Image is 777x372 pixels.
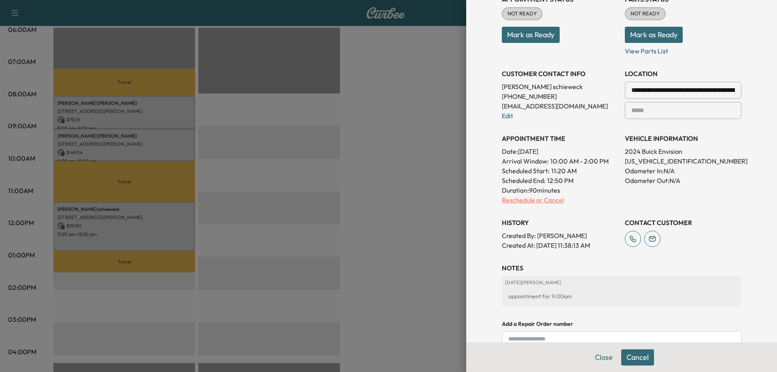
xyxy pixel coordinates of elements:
h4: Add a Repair Order number [502,320,741,328]
p: 11:20 AM [551,166,577,176]
div: appointment for 9:00am [505,289,738,304]
p: Scheduled Start: [502,166,550,176]
p: 2024 Buick Envision [625,147,741,156]
p: Odometer Out: N/A [625,176,741,185]
p: Arrival Window: [502,156,618,166]
button: Cancel [621,349,654,366]
p: Created By : [PERSON_NAME] [502,231,618,240]
h3: NOTES [502,263,741,273]
a: Edit [502,112,513,120]
p: [EMAIL_ADDRESS][DOMAIN_NAME] [502,101,618,111]
h3: VEHICLE INFORMATION [625,134,741,143]
p: Duration: 90 minutes [502,185,618,195]
p: [US_VEHICLE_IDENTIFICATION_NUMBER] [625,156,741,166]
h3: LOCATION [625,69,741,79]
h3: CONTACT CUSTOMER [625,218,741,227]
p: View Parts List [625,43,741,56]
p: [DATE] | [PERSON_NAME] [505,279,738,286]
p: Created At : [DATE] 11:38:13 AM [502,240,618,250]
button: Mark as Ready [502,27,560,43]
button: Close [590,349,618,366]
p: 12:50 PM [547,176,573,185]
h3: APPOINTMENT TIME [502,134,618,143]
span: NOT READY [503,10,542,18]
p: [PERSON_NAME] schieweck [502,82,618,91]
p: [PHONE_NUMBER] [502,91,618,101]
p: Reschedule or Cancel [502,195,618,205]
h3: History [502,218,618,227]
span: NOT READY [626,10,665,18]
p: Scheduled End: [502,176,546,185]
p: Date: [DATE] [502,147,618,156]
span: 10:00 AM - 2:00 PM [550,156,609,166]
h3: CUSTOMER CONTACT INFO [502,69,618,79]
button: Mark as Ready [625,27,683,43]
p: Odometer In: N/A [625,166,741,176]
